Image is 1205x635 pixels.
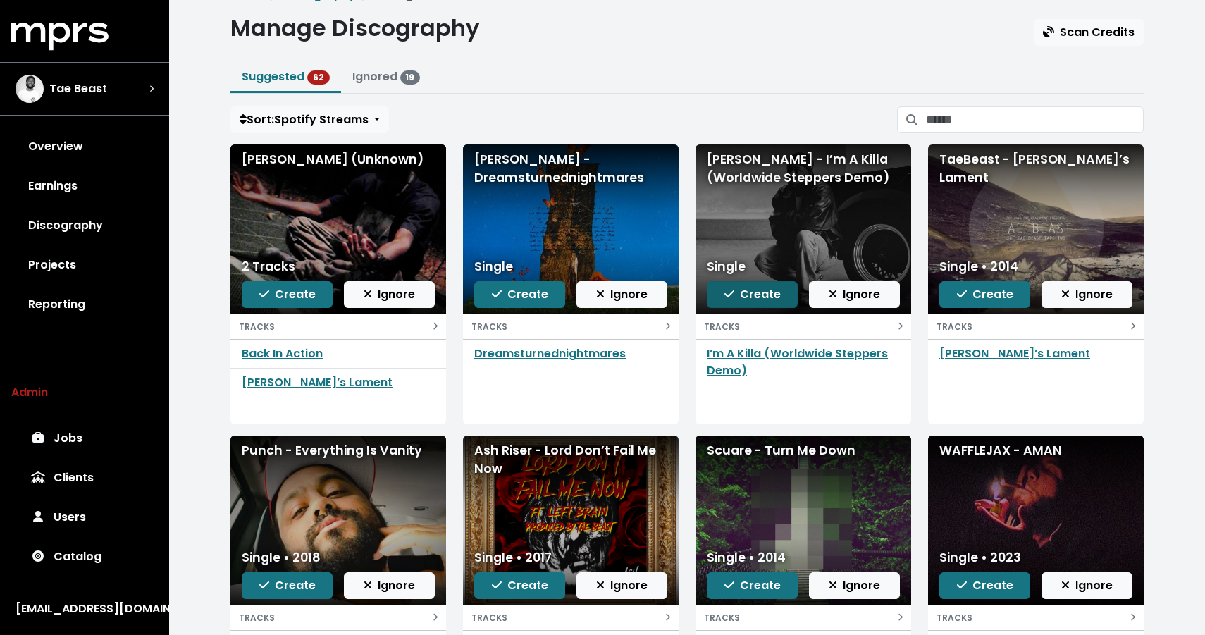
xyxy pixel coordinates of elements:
[696,314,911,339] button: TRACKS
[939,281,1030,308] button: Create
[242,257,295,276] div: 2 Tracks
[474,281,565,308] button: Create
[809,572,900,599] button: Ignore
[809,281,900,308] button: Ignore
[11,206,158,245] a: Discography
[1061,577,1113,593] span: Ignore
[230,106,389,133] button: Sort:Spotify Streams
[242,150,435,168] div: [PERSON_NAME] (Unknown)
[926,106,1144,133] input: Search suggested projects
[939,257,1018,276] div: Single • 2014
[1034,19,1144,46] button: Scan Credits
[11,285,158,324] a: Reporting
[344,572,435,599] button: Ignore
[463,314,679,339] button: TRACKS
[1061,286,1113,302] span: Ignore
[707,572,798,599] button: Create
[242,345,323,362] a: Back In Action
[239,321,275,333] small: TRACKS
[939,345,1090,362] a: [PERSON_NAME]’s Lament
[939,150,1132,187] div: TaeBeast - [PERSON_NAME]’s Lament
[492,577,548,593] span: Create
[11,166,158,206] a: Earnings
[707,441,900,460] div: Scuare - Turn Me Down
[242,281,333,308] button: Create
[11,600,158,618] button: [EMAIL_ADDRESS][DOMAIN_NAME]
[240,111,369,128] span: Sort: Spotify Streams
[707,257,746,276] div: Single
[474,441,667,479] div: Ash Riser - Lord Don’t Fail Me Now
[576,572,667,599] button: Ignore
[939,548,1021,567] div: Single • 2023
[49,80,107,97] span: Tae Beast
[576,281,667,308] button: Ignore
[937,612,972,624] small: TRACKS
[242,68,330,85] a: Suggested 62
[364,577,415,593] span: Ignore
[928,314,1144,339] button: TRACKS
[939,441,1132,460] div: WAFFLEJAX - AMAN
[239,612,275,624] small: TRACKS
[474,257,513,276] div: Single
[474,548,552,567] div: Single • 2017
[471,321,507,333] small: TRACKS
[707,548,786,567] div: Single • 2014
[364,286,415,302] span: Ignore
[230,314,446,339] button: TRACKS
[696,605,911,630] button: TRACKS
[707,150,900,187] div: [PERSON_NAME] - I’m A Killa (Worldwide Steppers Demo)
[11,27,109,44] a: mprs logo
[242,548,321,567] div: Single • 2018
[1043,24,1135,40] span: Scan Credits
[474,572,565,599] button: Create
[242,572,333,599] button: Create
[230,605,446,630] button: TRACKS
[957,577,1013,593] span: Create
[11,458,158,498] a: Clients
[704,612,740,624] small: TRACKS
[242,374,393,390] a: [PERSON_NAME]’s Lament
[230,15,479,42] h1: Manage Discography
[939,572,1030,599] button: Create
[596,286,648,302] span: Ignore
[11,498,158,537] a: Users
[471,612,507,624] small: TRACKS
[829,577,880,593] span: Ignore
[352,68,421,85] a: Ignored 19
[928,605,1144,630] button: TRACKS
[16,600,154,617] div: [EMAIL_ADDRESS][DOMAIN_NAME]
[259,577,316,593] span: Create
[400,70,421,85] span: 19
[242,441,435,460] div: Punch - Everything Is Vanity
[11,419,158,458] a: Jobs
[492,286,548,302] span: Create
[937,321,972,333] small: TRACKS
[596,577,648,593] span: Ignore
[704,321,740,333] small: TRACKS
[474,150,667,187] div: [PERSON_NAME] - Dreamsturnednightmares
[707,281,798,308] button: Create
[259,286,316,302] span: Create
[724,286,781,302] span: Create
[1042,572,1132,599] button: Ignore
[11,537,158,577] a: Catalog
[344,281,435,308] button: Ignore
[474,345,626,362] a: Dreamsturnednightmares
[957,286,1013,302] span: Create
[707,345,888,378] a: I’m A Killa (Worldwide Steppers Demo)
[16,75,44,103] img: The selected account / producer
[1042,281,1132,308] button: Ignore
[463,605,679,630] button: TRACKS
[724,577,781,593] span: Create
[11,127,158,166] a: Overview
[11,245,158,285] a: Projects
[829,286,880,302] span: Ignore
[307,70,330,85] span: 62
